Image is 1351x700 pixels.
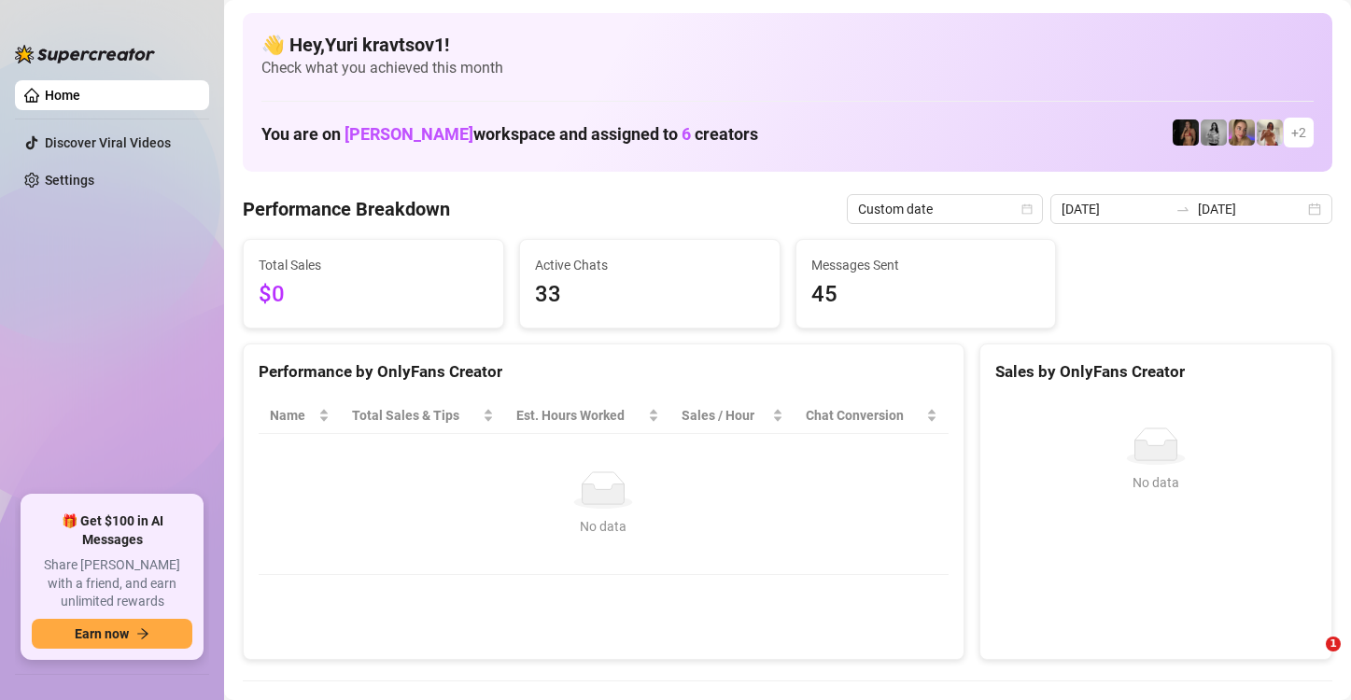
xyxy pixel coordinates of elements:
th: Chat Conversion [795,398,948,434]
input: End date [1198,199,1304,219]
img: Green [1257,119,1283,146]
span: 🎁 Get $100 in AI Messages [32,512,192,549]
span: [PERSON_NAME] [345,124,473,144]
span: Total Sales [259,255,488,275]
span: calendar [1021,203,1033,215]
img: D [1173,119,1199,146]
span: Total Sales & Tips [352,405,479,426]
a: Settings [45,173,94,188]
span: 6 [682,124,691,144]
h4: 👋 Hey, Yuri kravtsov1 ! [261,32,1314,58]
div: Sales by OnlyFans Creator [995,359,1316,385]
span: 1 [1326,637,1341,651]
span: Active Chats [535,255,765,275]
img: Cherry [1229,119,1255,146]
th: Total Sales & Tips [341,398,505,434]
div: Performance by OnlyFans Creator [259,359,949,385]
span: 33 [535,277,765,313]
div: Est. Hours Worked [516,405,644,426]
span: arrow-right [136,627,149,640]
div: No data [277,516,930,537]
span: Share [PERSON_NAME] with a friend, and earn unlimited rewards [32,556,192,611]
h4: Performance Breakdown [243,196,450,222]
span: to [1175,202,1190,217]
span: 45 [811,277,1041,313]
span: Earn now [75,626,129,641]
span: Custom date [858,195,1032,223]
span: Name [270,405,315,426]
span: swap-right [1175,202,1190,217]
th: Sales / Hour [670,398,795,434]
div: No data [1003,472,1309,493]
a: Discover Viral Videos [45,135,171,150]
img: logo-BBDzfeDw.svg [15,45,155,63]
span: Messages Sent [811,255,1041,275]
span: Check what you achieved this month [261,58,1314,78]
span: $0 [259,277,488,313]
span: Chat Conversion [806,405,922,426]
span: Sales / Hour [682,405,769,426]
button: Earn nowarrow-right [32,619,192,649]
img: A [1201,119,1227,146]
h1: You are on workspace and assigned to creators [261,124,758,145]
th: Name [259,398,341,434]
span: + 2 [1291,122,1306,143]
a: Home [45,88,80,103]
iframe: Intercom live chat [1288,637,1332,681]
input: Start date [1062,199,1168,219]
